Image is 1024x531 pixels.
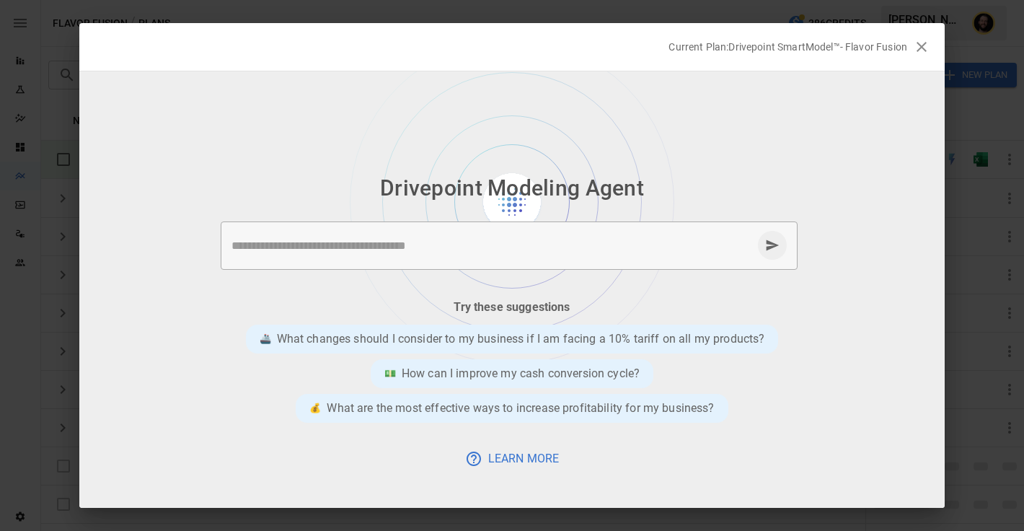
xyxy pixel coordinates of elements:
div: 💰 [309,400,321,417]
p: What are the most effective ways to increase profitability for my business? [327,400,714,417]
button: Learn More [455,446,570,471]
div: 🚢 [260,330,271,348]
div: 🚢What changes should I consider to my business if I am facing a 10% tariff on all my products? [246,325,779,354]
p: Current Plan: Drivepoint SmartModel™- Flavor Fusion [668,40,907,54]
div: 💵How can I improve my cash conversion cycle? [371,359,653,388]
img: Background [350,71,674,364]
p: Learn More [488,450,560,468]
p: What changes should I consider to my business if I am facing a 10% tariff on all my products? [277,330,765,348]
p: Try these suggestions [454,299,570,316]
div: 💰What are the most effective ways to increase profitability for my business? [296,394,728,423]
p: How can I improve my cash conversion cycle? [402,365,640,382]
p: Drivepoint Modeling Agent [380,172,644,204]
div: 💵 [384,365,396,382]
